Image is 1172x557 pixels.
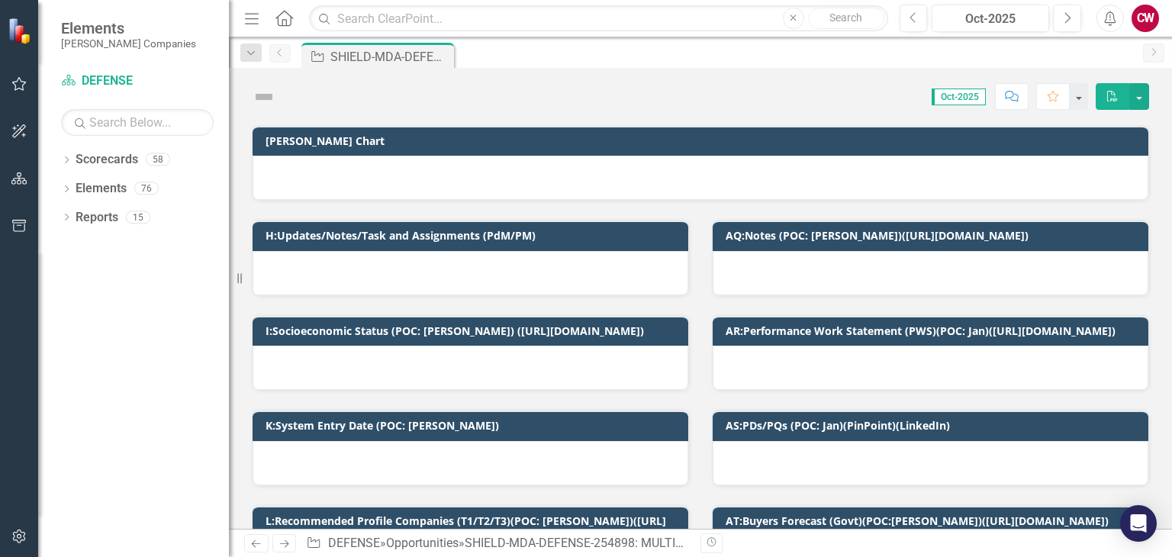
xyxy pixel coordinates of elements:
[61,109,214,136] input: Search Below...
[266,230,681,241] h3: H:Updates/Notes/Task and Assignments (PdM/PM)
[61,19,196,37] span: Elements
[146,153,170,166] div: 58
[266,325,681,336] h3: I:Socioeconomic Status (POC: [PERSON_NAME]) ([URL][DOMAIN_NAME])
[726,230,1141,241] h3: AQ:Notes (POC: [PERSON_NAME])([URL][DOMAIN_NAME])
[386,536,459,550] a: Opportunities
[306,535,689,552] div: » »
[808,8,884,29] button: Search
[134,182,159,195] div: 76
[76,180,127,198] a: Elements
[266,135,1141,146] h3: [PERSON_NAME] Chart
[126,211,150,224] div: 15
[266,515,681,539] h3: L:Recommended Profile Companies (T1/T2/T3)(POC: [PERSON_NAME])([URL][DOMAIN_NAME][PERSON_NAME])
[330,47,450,66] div: SHIELD-MDA-DEFENSE-254898: MULTIPLE AWARD SCALABLE HOMELAND INNOVATIVE ENTERPRISE LAYERED DEFENSE...
[726,325,1141,336] h3: AR:Performance Work Statement (PWS)(POC: Jan)([URL][DOMAIN_NAME])
[7,16,36,45] img: ClearPoint Strategy
[61,37,196,50] small: [PERSON_NAME] Companies
[726,420,1141,431] h3: AS:PDs/PQs (POC: Jan)(PinPoint)(LinkedIn)
[309,5,887,32] input: Search ClearPoint...
[937,10,1044,28] div: Oct-2025
[61,72,214,90] a: DEFENSE
[1132,5,1159,32] button: CW
[1120,505,1157,542] div: Open Intercom Messenger
[829,11,862,24] span: Search
[932,89,986,105] span: Oct-2025
[266,420,681,431] h3: K:System Entry Date (POC: [PERSON_NAME])
[76,151,138,169] a: Scorecards
[726,515,1141,526] h3: AT:Buyers Forecast (Govt)(POC:[PERSON_NAME])([URL][DOMAIN_NAME])
[328,536,380,550] a: DEFENSE
[932,5,1049,32] button: Oct-2025
[76,209,118,227] a: Reports
[252,85,276,109] img: Not Defined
